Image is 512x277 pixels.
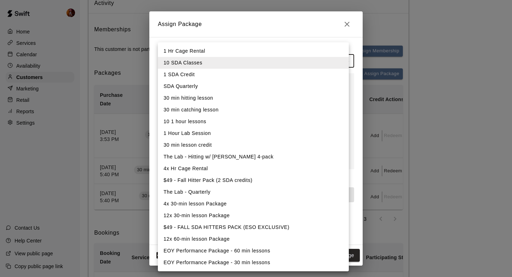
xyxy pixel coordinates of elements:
[158,198,349,210] li: 4x 30-min lesson Package
[158,57,349,69] li: 10 SDA Classes
[158,163,349,174] li: 4x Hr Cage Rental
[158,257,349,268] li: EOY Performance Package - 30 min lessons
[158,104,349,116] li: 30 min catching lesson
[158,186,349,198] li: The Lab - Quarterly
[158,233,349,245] li: 12x 60-min lesson Package
[158,210,349,221] li: 12x 30-min lesson Package
[158,45,349,57] li: 1 Hr Cage Rental
[158,127,349,139] li: 1 Hour Lab Session
[158,174,349,186] li: $49 - Fall Hitter Pack (2 SDA credits)
[158,80,349,92] li: SDA Quarterly
[158,151,349,163] li: The Lab - Hitting w/ [PERSON_NAME] 4-pack
[158,245,349,257] li: EOY Performance Package - 60 min lessons
[158,221,349,233] li: $49 - FALL SDA HITTERS PACK (ESO EXCLUSIVE)
[158,69,349,80] li: 1 SDA Credit
[158,92,349,104] li: 30 min hitting lesson
[158,116,349,127] li: 10 1 hour lessons
[158,139,349,151] li: 30 min lesson credit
